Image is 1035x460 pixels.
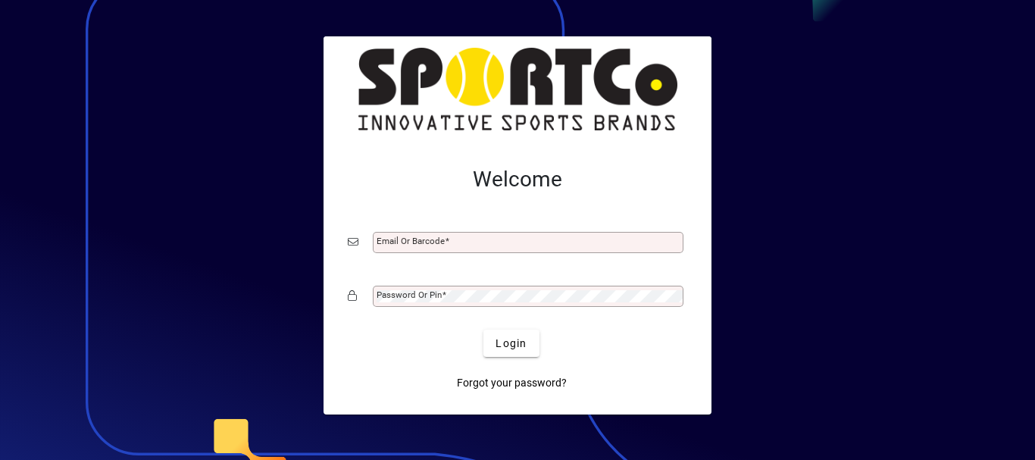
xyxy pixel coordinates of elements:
a: Forgot your password? [451,369,573,396]
h2: Welcome [348,167,687,192]
mat-label: Password or Pin [377,289,442,300]
span: Login [496,336,527,352]
button: Login [483,330,539,357]
mat-label: Email or Barcode [377,236,445,246]
span: Forgot your password? [457,375,567,391]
